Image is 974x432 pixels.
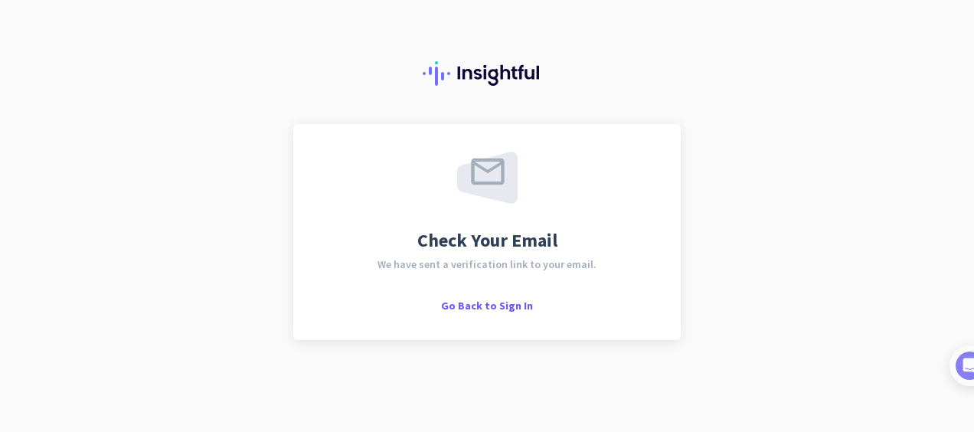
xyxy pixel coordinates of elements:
[441,299,533,313] span: Go Back to Sign In
[423,61,551,86] img: Insightful
[378,259,596,270] span: We have sent a verification link to your email.
[417,231,557,250] span: Check Your Email
[457,152,518,204] img: email-sent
